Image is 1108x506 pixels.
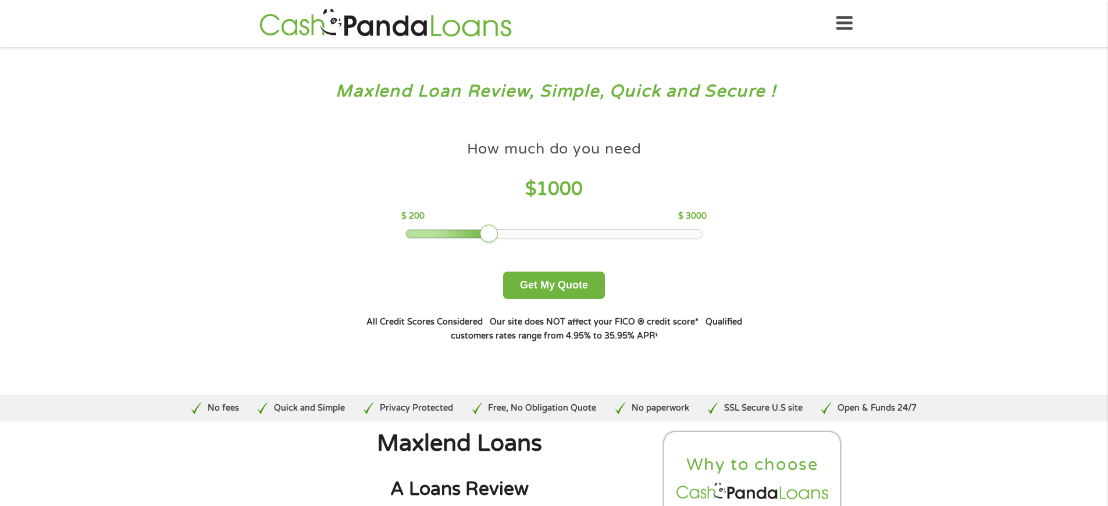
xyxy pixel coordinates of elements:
p: No fees [208,402,239,415]
h4: How much do you need [467,140,642,159]
span: Maxlend Loans [377,430,542,457]
p: Quick and Simple [274,402,345,415]
p: SSL Secure U.S site [724,402,803,415]
h3: Maxlend Loan Review, Simple, Quick and Secure ! [34,81,1075,102]
p: No paperwork [632,402,689,415]
p: Free, No Obligation Quote [488,402,596,415]
h2: A Loans Review [266,478,653,501]
p: Open & Funds 24/7 [838,402,917,415]
h4: $ [401,177,707,201]
p: Privacy Protected [380,402,453,415]
strong: Qualified customers rates range from 4.95% to 35.95% APR¹ [451,317,742,341]
strong: All Credit Scores Considered [366,317,483,327]
p: $ 200 [401,210,425,223]
p: $ 3000 [678,210,707,223]
button: Get My Quote [503,272,605,299]
span: 1000 [536,178,583,200]
strong: Our site does NOT affect your FICO ® credit score* [490,317,699,327]
img: GetLoanNow Logo [256,7,515,40]
h2: Why to choose [674,454,831,476]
